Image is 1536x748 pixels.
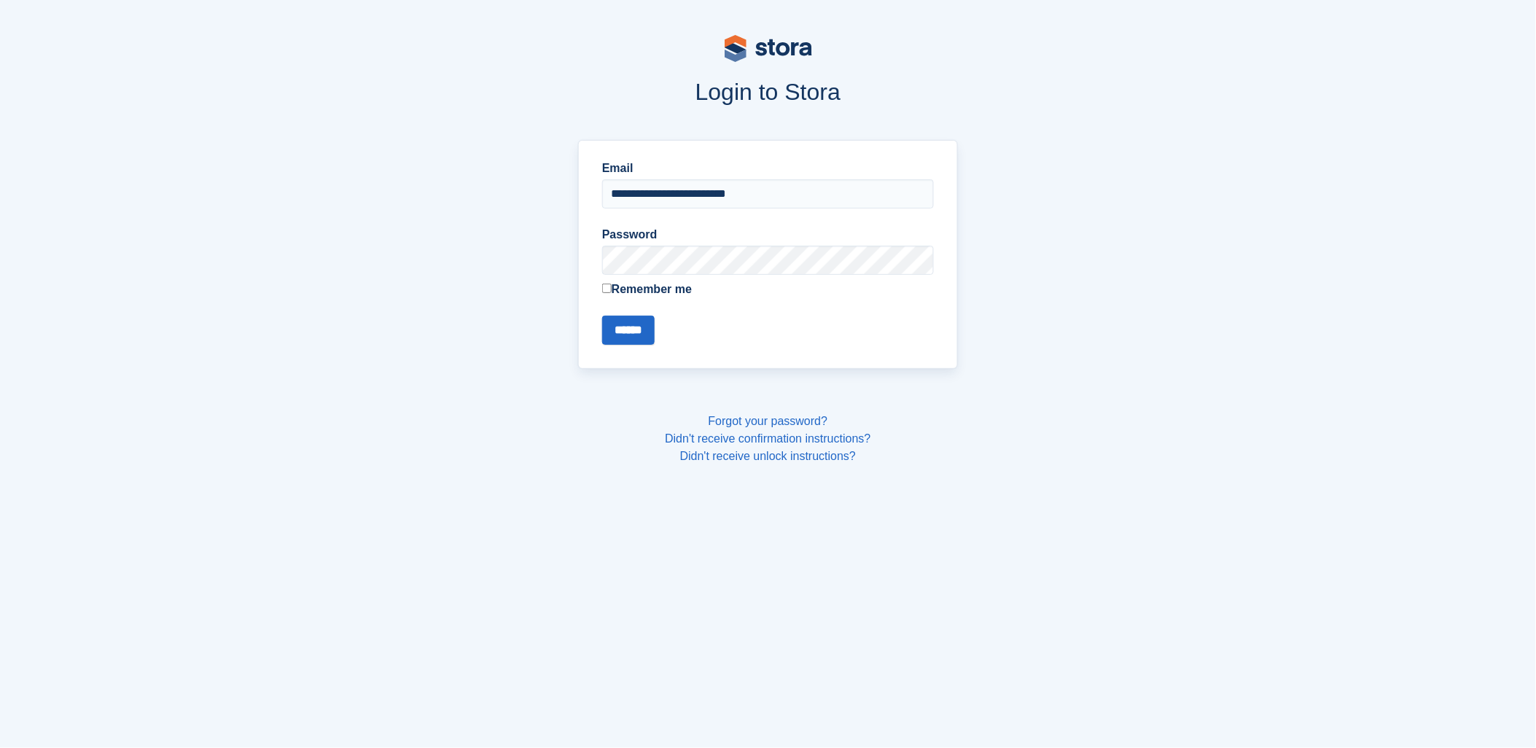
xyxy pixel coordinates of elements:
a: Didn't receive confirmation instructions? [665,432,870,445]
h1: Login to Stora [300,79,1236,105]
label: Password [602,226,934,244]
label: Email [602,160,934,177]
img: stora-logo-53a41332b3708ae10de48c4981b4e9114cc0af31d8433b30ea865607fb682f29.svg [725,35,812,62]
a: Forgot your password? [709,415,828,427]
label: Remember me [602,281,934,298]
a: Didn't receive unlock instructions? [680,450,856,462]
input: Remember me [602,284,612,293]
